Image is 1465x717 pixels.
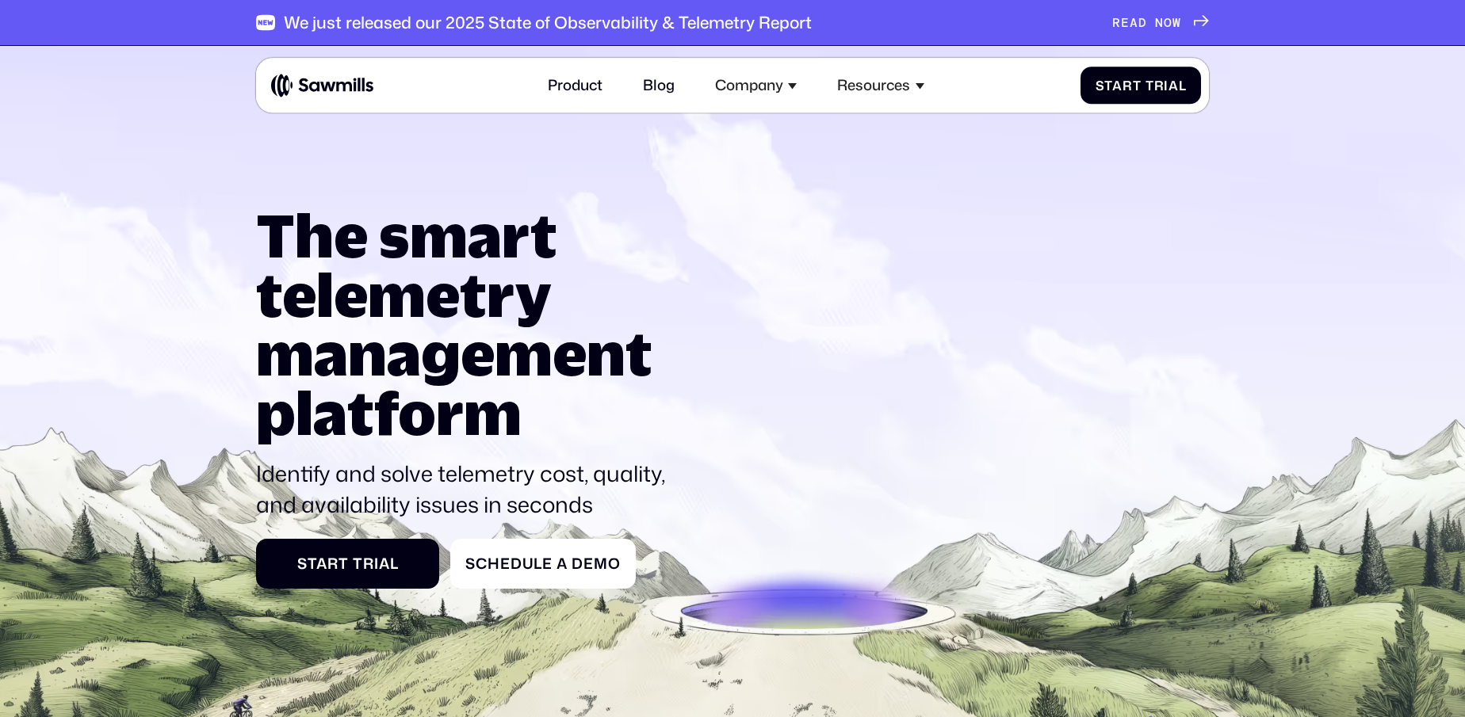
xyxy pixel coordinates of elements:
a: Start Trial [256,539,439,589]
a: Schedule a Demo [450,539,635,589]
a: Product [537,66,614,105]
div: We just released our 2025 State of Observability & Telemetry Report [284,13,812,32]
div: Company [715,77,783,94]
a: READ NOW [1112,15,1208,30]
div: Start Trial [271,555,425,572]
div: Resources [837,77,910,94]
a: Blog [632,66,686,105]
a: Start Trial [1081,67,1201,104]
h1: The smart telemetry management platform [256,205,681,442]
div: Start Trial [1096,78,1187,93]
p: Identify and solve telemetry cost, quality, and availability issues in seconds [256,459,681,521]
div: READ NOW [1112,15,1181,30]
div: Schedule a Demo [465,555,621,572]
